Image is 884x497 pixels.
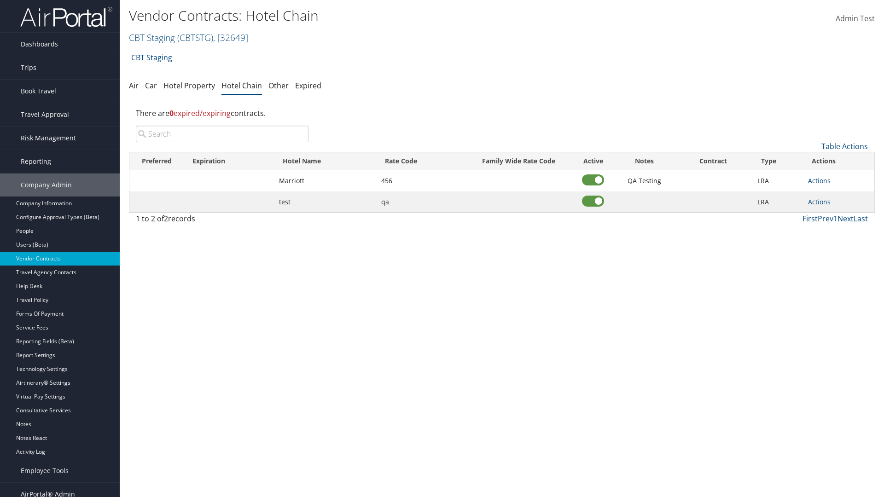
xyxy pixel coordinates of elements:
th: Rate Code: activate to sort column ascending [377,152,466,170]
td: test [274,191,377,213]
span: Employee Tools [21,459,69,482]
h1: Vendor Contracts: Hotel Chain [129,6,626,25]
span: Travel Approval [21,103,69,126]
th: Hotel Name: activate to sort column ascending [274,152,377,170]
span: Admin Test [836,13,875,23]
span: Risk Management [21,127,76,150]
a: Actions [808,197,831,206]
span: Dashboards [21,33,58,56]
span: , [ 32649 ] [213,31,248,44]
a: CBT Staging [131,48,172,67]
span: QA Testing [628,176,661,185]
span: Trips [21,56,36,79]
a: Car [145,81,157,91]
div: There are contracts. [129,101,875,126]
a: CBT Staging [129,31,248,44]
td: 456 [377,170,466,191]
a: Admin Test [836,5,875,33]
th: Contract: activate to sort column ascending [674,152,752,170]
div: 1 to 2 of records [136,213,308,229]
span: ( CBTSTG ) [177,31,213,44]
th: Active: activate to sort column ascending [572,152,615,170]
span: Company Admin [21,173,72,196]
span: Book Travel [21,80,56,103]
th: Preferred: activate to sort column ascending [129,152,184,170]
span: expired/expiring [169,108,231,118]
a: 1 [833,214,837,224]
th: Notes: activate to sort column ascending [615,152,674,170]
th: Type: activate to sort column ascending [753,152,804,170]
a: Prev [818,214,833,224]
a: Last [854,214,868,224]
input: Search [136,126,308,142]
td: LRA [753,170,804,191]
strong: 0 [169,108,174,118]
td: Marriott [274,170,377,191]
th: Family Wide Rate Code: activate to sort column ascending [465,152,571,170]
span: Reporting [21,150,51,173]
td: LRA [753,191,804,213]
a: First [803,214,818,224]
img: airportal-logo.png [20,6,112,28]
span: 2 [164,214,168,224]
a: Table Actions [821,141,868,151]
a: Expired [295,81,321,91]
th: Expiration: activate to sort column ascending [184,152,274,170]
a: Other [268,81,289,91]
td: qa [377,191,466,213]
a: Actions [808,176,831,185]
a: Air [129,81,139,91]
th: Actions [803,152,874,170]
a: Hotel Property [163,81,215,91]
a: Hotel Chain [221,81,262,91]
a: Next [837,214,854,224]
